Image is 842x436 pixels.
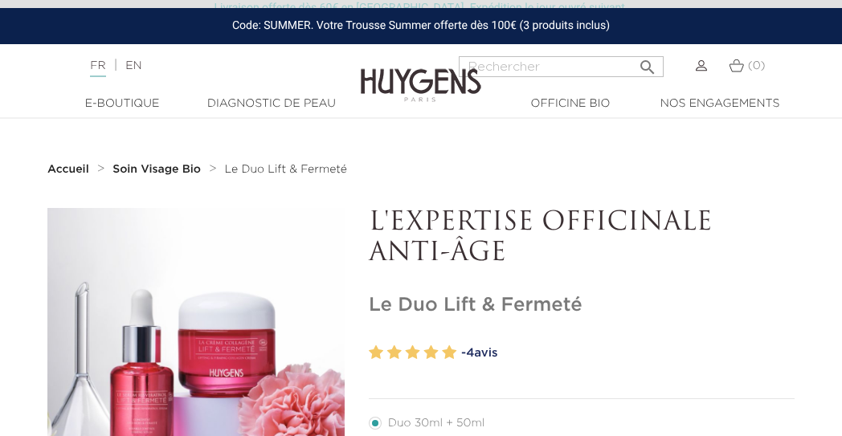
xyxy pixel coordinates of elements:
[638,53,657,72] i: 
[197,96,346,112] a: Diagnostic de peau
[225,163,347,176] a: Le Duo Lift & Fermeté
[112,163,205,176] a: Soin Visage Bio
[633,51,662,73] button: 
[369,294,795,317] h1: Le Duo Lift & Fermeté
[461,341,795,365] a: -4avis
[423,341,438,365] label: 4
[47,164,89,175] strong: Accueil
[748,60,766,71] span: (0)
[47,96,197,112] a: E-Boutique
[645,96,795,112] a: Nos engagements
[406,341,420,365] label: 3
[387,341,402,365] label: 2
[361,43,481,104] img: Huygens
[112,164,201,175] strong: Soin Visage Bio
[82,56,338,75] div: |
[496,96,645,112] a: Officine Bio
[369,417,504,430] label: Duo 30ml + 50ml
[369,208,795,270] p: L'EXPERTISE OFFICINALE ANTI-ÂGE
[90,60,105,77] a: FR
[459,56,664,77] input: Rechercher
[369,341,383,365] label: 1
[225,164,347,175] span: Le Duo Lift & Fermeté
[47,163,92,176] a: Accueil
[442,341,456,365] label: 5
[466,347,474,359] span: 4
[125,60,141,71] a: EN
